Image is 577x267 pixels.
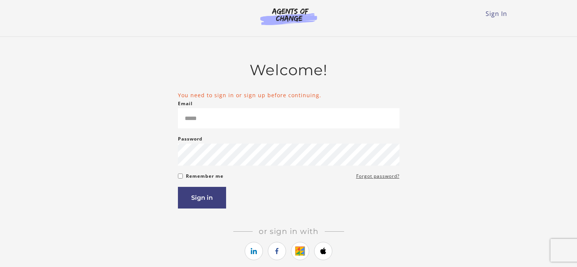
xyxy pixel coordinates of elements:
[178,187,226,209] button: Sign in
[186,172,223,181] label: Remember me
[253,227,325,236] span: Or sign in with
[356,172,399,181] a: Forgot password?
[252,8,325,25] img: Agents of Change Logo
[178,61,399,79] h2: Welcome!
[486,9,507,18] a: Sign In
[245,242,263,260] a: https://courses.thinkific.com/users/auth/linkedin?ss%5Breferral%5D=&ss%5Buser_return_to%5D=%2Fenr...
[314,242,332,260] a: https://courses.thinkific.com/users/auth/apple?ss%5Breferral%5D=&ss%5Buser_return_to%5D=%2Fenroll...
[268,242,286,260] a: https://courses.thinkific.com/users/auth/facebook?ss%5Breferral%5D=&ss%5Buser_return_to%5D=%2Fenr...
[178,91,399,99] li: You need to sign in or sign up before continuing.
[291,242,309,260] a: https://courses.thinkific.com/users/auth/google?ss%5Breferral%5D=&ss%5Buser_return_to%5D=%2Fenrol...
[178,134,203,144] label: Password
[178,99,193,108] label: Email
